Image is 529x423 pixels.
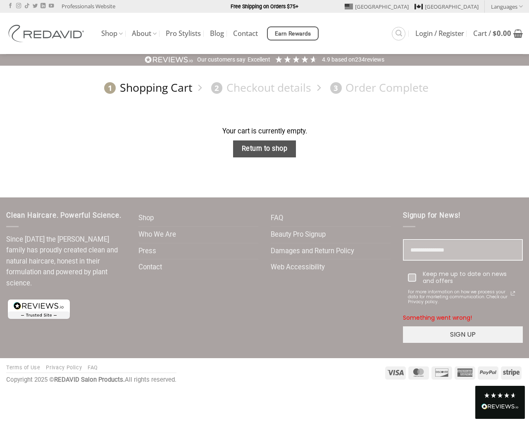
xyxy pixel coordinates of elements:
a: [GEOGRAPHIC_DATA] [415,0,479,13]
a: Search [392,27,405,40]
a: Languages [491,0,523,12]
a: Return to shop [233,140,296,157]
img: REVIEWS.io [481,404,519,409]
a: Terms of Use [6,364,41,371]
a: 2Checkout details [207,81,311,95]
a: Follow on Instagram [16,3,21,9]
a: FAQ [88,364,98,371]
a: Blog [210,26,224,41]
a: About [132,26,157,42]
span: 234 [355,56,365,63]
span: reviews [365,56,384,63]
a: Who We Are [138,227,176,243]
a: 1Shopping Cart [100,81,192,95]
a: Shop [138,210,154,226]
div: 4.8 Stars [484,392,517,399]
a: [GEOGRAPHIC_DATA] [345,0,409,13]
a: Web Accessibility [271,259,325,276]
a: Follow on Facebook [8,3,13,9]
a: Contact [233,26,258,41]
div: Excellent [248,56,270,64]
a: Pro Stylists [166,26,201,41]
svg: link icon [508,288,518,298]
span: Clean Haircare. Powerful Science. [6,211,121,219]
div: Your cart is currently empty. [6,126,523,137]
div: Payment icons [384,365,523,380]
span: 4.9 [322,56,331,63]
a: Follow on TikTok [24,3,29,9]
img: reviews-trust-logo-1.png [6,298,71,321]
a: Read our Privacy Policy [508,288,518,298]
span: Signup for News! [403,211,460,219]
a: Shop [101,26,123,42]
nav: Checkout steps [6,74,523,101]
a: Contact [138,259,162,276]
button: SIGN UP [403,326,523,343]
strong: Free Shipping on Orders $75+ [231,3,298,10]
a: Beauty Pro Signup [271,227,326,243]
div: Our customers say [197,56,245,64]
span: $ [493,29,497,38]
span: Earn Rewards [275,29,311,38]
p: Since [DATE] the [PERSON_NAME] family has proudly created clean and natural haircare, honest in t... [6,234,126,289]
a: Follow on YouTube [49,3,54,9]
div: Keep me up to date on news and offers [423,271,518,285]
div: Read All Reviews [481,402,519,413]
a: FAQ [271,210,283,226]
span: Based on [331,56,355,63]
strong: REDAVID Salon Products. [54,376,125,383]
img: REVIEWS.io [145,56,193,64]
bdi: 0.00 [493,29,511,38]
div: Read All Reviews [475,386,525,419]
a: Press [138,243,156,259]
div: Copyright 2025 © All rights reserved. [6,375,176,385]
a: Privacy Policy [46,364,82,371]
input: Email field [403,239,523,261]
a: Follow on Twitter [33,3,38,9]
span: 2 [211,82,223,94]
span: 1 [104,82,116,94]
div: Something went wrong! [403,309,523,326]
a: Follow on LinkedIn [41,3,45,9]
a: View cart [473,24,523,43]
a: Damages and Return Policy [271,243,354,259]
span: For more information on how we process your data for marketing communication. Check our Privacy p... [408,290,508,304]
span: Login / Register [415,30,464,37]
img: REDAVID Salon Products | United States [6,25,89,42]
span: Cart / [473,30,511,37]
a: Login / Register [415,26,464,41]
div: 4.91 Stars [274,55,318,64]
a: Earn Rewards [267,26,319,40]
